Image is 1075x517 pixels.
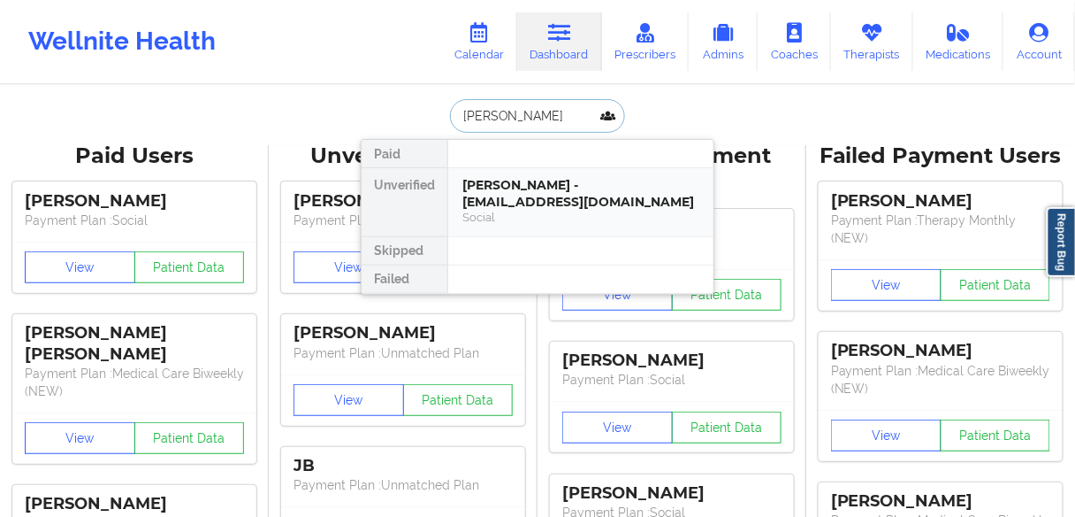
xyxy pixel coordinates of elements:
[462,210,699,225] div: Social
[1003,12,1075,71] a: Account
[25,494,244,514] div: [PERSON_NAME]
[562,371,781,389] p: Payment Plan : Social
[831,420,942,451] button: View
[294,476,513,494] p: Payment Plan : Unmatched Plan
[941,269,1051,301] button: Patient Data
[294,456,513,476] div: JB
[12,143,256,170] div: Paid Users
[672,412,782,444] button: Patient Data
[562,279,673,311] button: View
[134,251,245,283] button: Patient Data
[362,168,447,237] div: Unverified
[25,365,244,400] p: Payment Plan : Medical Care Biweekly (NEW)
[25,191,244,212] div: [PERSON_NAME]
[941,420,1051,451] button: Patient Data
[819,143,1063,170] div: Failed Payment Users
[913,12,1004,71] a: Medications
[672,279,782,311] button: Patient Data
[689,12,758,71] a: Admins
[831,191,1050,212] div: [PERSON_NAME]
[362,237,447,266] div: Skipped
[403,384,514,416] button: Patient Data
[294,251,404,283] button: View
[294,191,513,212] div: [PERSON_NAME]
[362,266,447,294] div: Failed
[562,412,673,444] button: View
[831,269,942,301] button: View
[517,12,602,71] a: Dashboard
[294,323,513,343] div: [PERSON_NAME]
[831,12,913,71] a: Therapists
[25,323,244,364] div: [PERSON_NAME] [PERSON_NAME]
[602,12,690,71] a: Prescribers
[758,12,831,71] a: Coaches
[831,491,1050,512] div: [PERSON_NAME]
[362,140,447,168] div: Paid
[25,251,135,283] button: View
[562,351,781,371] div: [PERSON_NAME]
[462,177,699,210] div: [PERSON_NAME] - [EMAIL_ADDRESS][DOMAIN_NAME]
[134,422,245,454] button: Patient Data
[294,384,404,416] button: View
[25,422,135,454] button: View
[831,341,1050,361] div: [PERSON_NAME]
[562,483,781,504] div: [PERSON_NAME]
[1047,207,1075,277] a: Report Bug
[294,212,513,229] p: Payment Plan : Unmatched Plan
[831,212,1050,247] p: Payment Plan : Therapy Monthly (NEW)
[281,143,525,170] div: Unverified Users
[831,362,1050,397] p: Payment Plan : Medical Care Biweekly (NEW)
[294,344,513,362] p: Payment Plan : Unmatched Plan
[441,12,517,71] a: Calendar
[25,212,244,229] p: Payment Plan : Social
